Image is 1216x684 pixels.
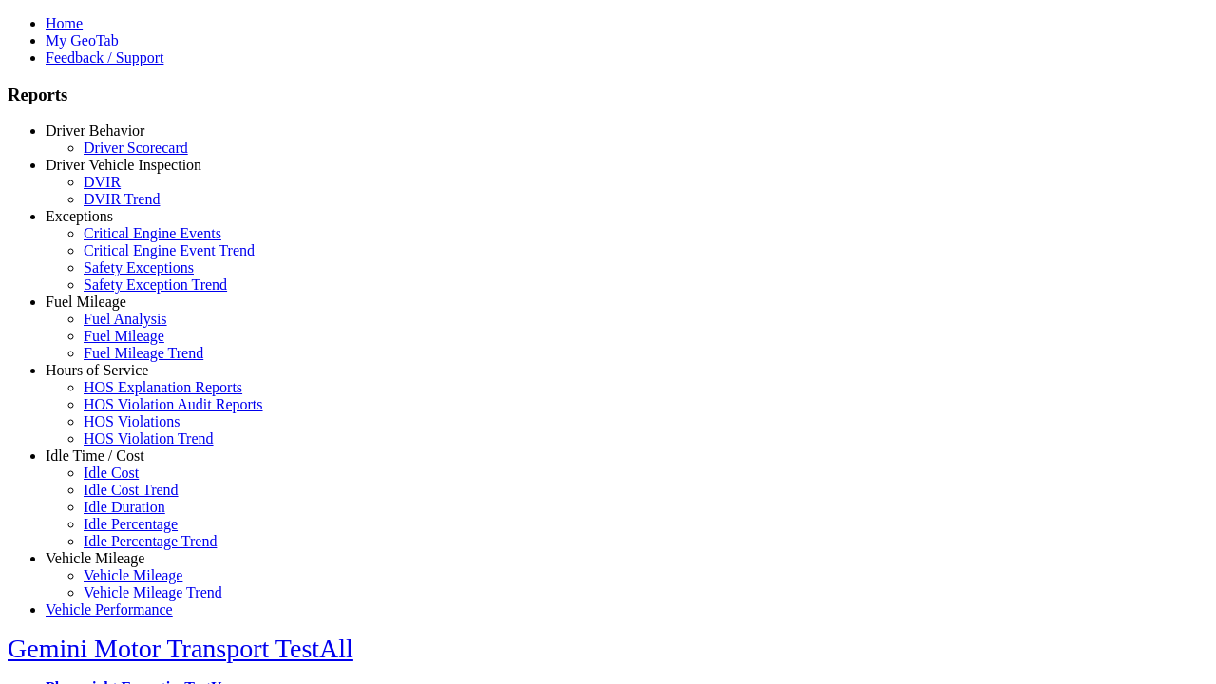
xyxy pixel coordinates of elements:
[84,465,139,481] a: Idle Cost
[84,191,160,207] a: DVIR Trend
[84,516,178,532] a: Idle Percentage
[84,259,194,275] a: Safety Exceptions
[84,242,255,258] a: Critical Engine Event Trend
[46,208,113,224] a: Exceptions
[84,140,188,156] a: Driver Scorecard
[46,157,201,173] a: Driver Vehicle Inspection
[84,174,121,190] a: DVIR
[46,294,126,310] a: Fuel Mileage
[84,482,179,498] a: Idle Cost Trend
[84,567,182,583] a: Vehicle Mileage
[84,584,222,600] a: Vehicle Mileage Trend
[84,430,214,446] a: HOS Violation Trend
[46,49,163,66] a: Feedback / Support
[46,362,148,378] a: Hours of Service
[46,550,144,566] a: Vehicle Mileage
[8,85,1208,105] h3: Reports
[84,276,227,293] a: Safety Exception Trend
[46,32,119,48] a: My GeoTab
[84,379,242,395] a: HOS Explanation Reports
[8,634,353,663] a: Gemini Motor Transport TestAll
[46,123,144,139] a: Driver Behavior
[84,311,167,327] a: Fuel Analysis
[84,396,263,412] a: HOS Violation Audit Reports
[84,225,221,241] a: Critical Engine Events
[46,601,173,617] a: Vehicle Performance
[84,345,203,361] a: Fuel Mileage Trend
[46,447,144,464] a: Idle Time / Cost
[84,413,180,429] a: HOS Violations
[84,499,165,515] a: Idle Duration
[84,533,217,549] a: Idle Percentage Trend
[46,15,83,31] a: Home
[84,328,164,344] a: Fuel Mileage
